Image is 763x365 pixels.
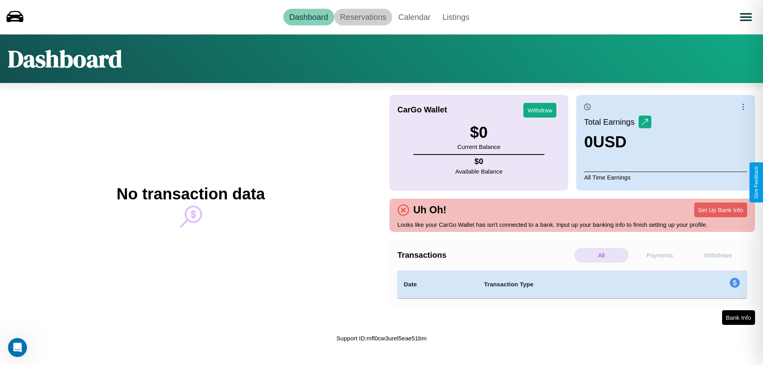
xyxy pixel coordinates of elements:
iframe: Intercom live chat [8,338,27,357]
button: Set Up Bank Info [694,203,747,217]
h3: 0 USD [584,133,651,151]
p: All Time Earnings [584,172,747,183]
h4: Date [404,280,471,289]
a: Listings [436,9,475,25]
button: Bank Info [722,310,755,325]
p: Current Balance [457,141,500,152]
button: Withdraw [523,103,556,118]
h1: Dashboard [8,42,122,75]
a: Dashboard [283,9,334,25]
h4: Transaction Type [484,280,664,289]
p: Payments [633,248,687,263]
p: Withdraws [691,248,745,263]
table: simple table [397,270,747,298]
h3: $ 0 [457,124,500,141]
div: Give Feedback [753,166,759,199]
a: Reservations [334,9,393,25]
h4: $ 0 [455,157,503,166]
a: Calendar [392,9,436,25]
h2: No transaction data [116,185,265,203]
h4: Transactions [397,251,572,260]
h4: CarGo Wallet [397,105,447,114]
p: Support ID: mfl0cw3urel5eae51bm [337,333,427,344]
p: Available Balance [455,166,503,177]
button: Open menu [735,6,757,28]
h4: Uh Oh! [409,204,450,216]
p: All [574,248,629,263]
p: Looks like your CarGo Wallet has isn't connected to a bank. Input up your banking info to finish ... [397,219,747,230]
p: Total Earnings [584,115,639,129]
